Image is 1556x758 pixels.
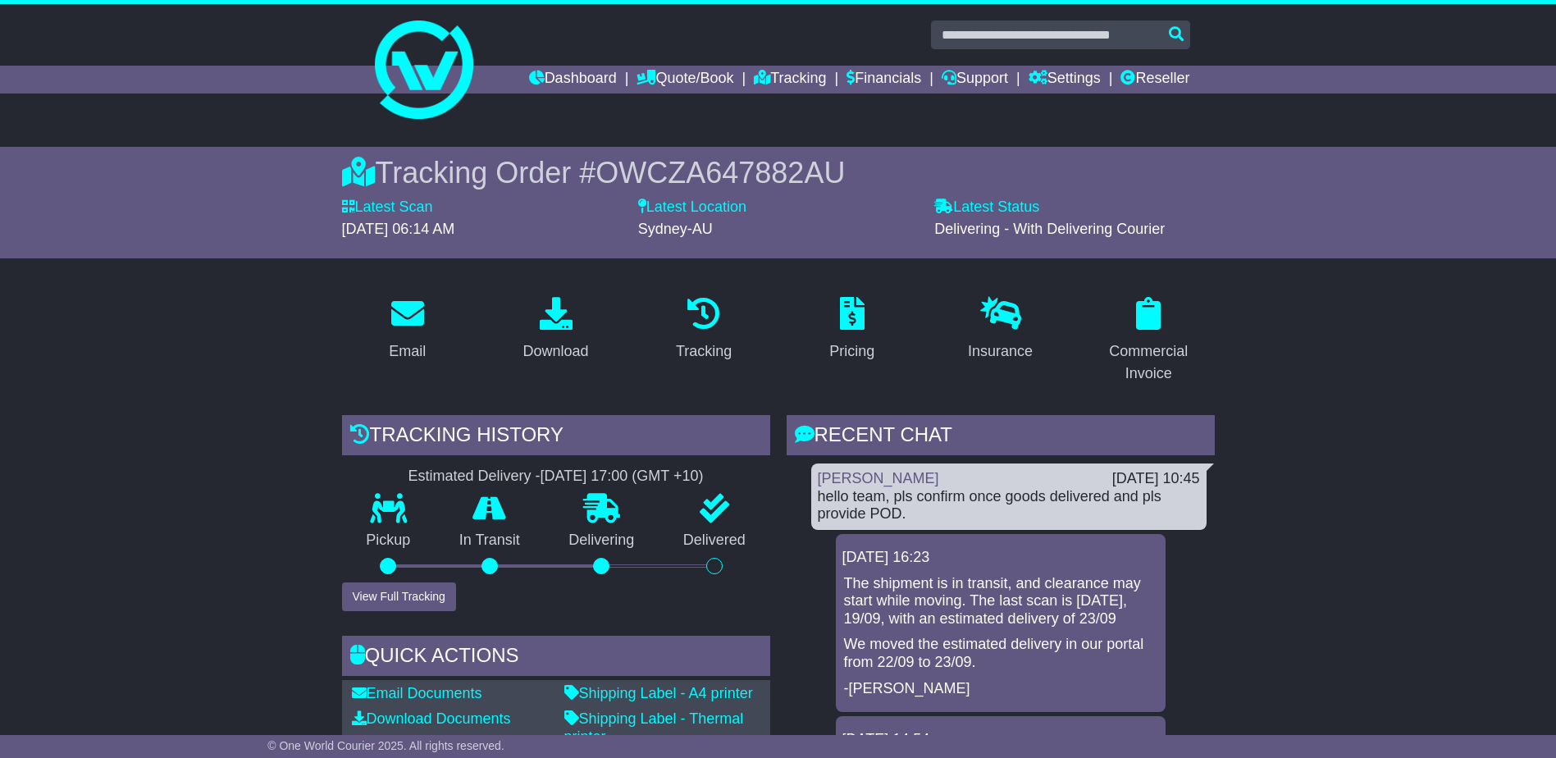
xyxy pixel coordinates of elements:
[844,680,1157,698] p: -[PERSON_NAME]
[844,636,1157,671] p: We moved the estimated delivery in our portal from 22/09 to 23/09.
[934,199,1039,217] label: Latest Status
[595,156,845,189] span: OWCZA647882AU
[564,710,744,745] a: Shipping Label - Thermal printer
[389,340,426,363] div: Email
[522,340,588,363] div: Download
[342,582,456,611] button: View Full Tracking
[665,291,742,368] a: Tracking
[1112,470,1200,488] div: [DATE] 10:45
[342,199,433,217] label: Latest Scan
[342,155,1215,190] div: Tracking Order #
[512,291,599,368] a: Download
[957,291,1043,368] a: Insurance
[541,468,704,486] div: [DATE] 17:00 (GMT +10)
[564,685,753,701] a: Shipping Label - A4 printer
[638,221,713,237] span: Sydney-AU
[842,731,1159,749] div: [DATE] 14:54
[342,415,770,459] div: Tracking history
[637,66,733,94] a: Quote/Book
[844,575,1157,628] p: The shipment is in transit, and clearance may start while moving. The last scan is [DATE], 19/09,...
[529,66,617,94] a: Dashboard
[638,199,746,217] label: Latest Location
[352,685,482,701] a: Email Documents
[676,340,732,363] div: Tracking
[942,66,1008,94] a: Support
[342,221,455,237] span: [DATE] 06:14 AM
[659,532,770,550] p: Delivered
[754,66,826,94] a: Tracking
[819,291,885,368] a: Pricing
[1120,66,1189,94] a: Reseller
[342,636,770,680] div: Quick Actions
[267,739,504,752] span: © One World Courier 2025. All rights reserved.
[842,549,1159,567] div: [DATE] 16:23
[846,66,921,94] a: Financials
[818,470,939,486] a: [PERSON_NAME]
[1083,291,1215,390] a: Commercial Invoice
[545,532,659,550] p: Delivering
[378,291,436,368] a: Email
[787,415,1215,459] div: RECENT CHAT
[1029,66,1101,94] a: Settings
[435,532,545,550] p: In Transit
[352,710,511,727] a: Download Documents
[342,532,436,550] p: Pickup
[829,340,874,363] div: Pricing
[934,221,1165,237] span: Delivering - With Delivering Courier
[1093,340,1204,385] div: Commercial Invoice
[968,340,1033,363] div: Insurance
[818,488,1200,523] div: hello team, pls confirm once goods delivered and pls provide POD.
[342,468,770,486] div: Estimated Delivery -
